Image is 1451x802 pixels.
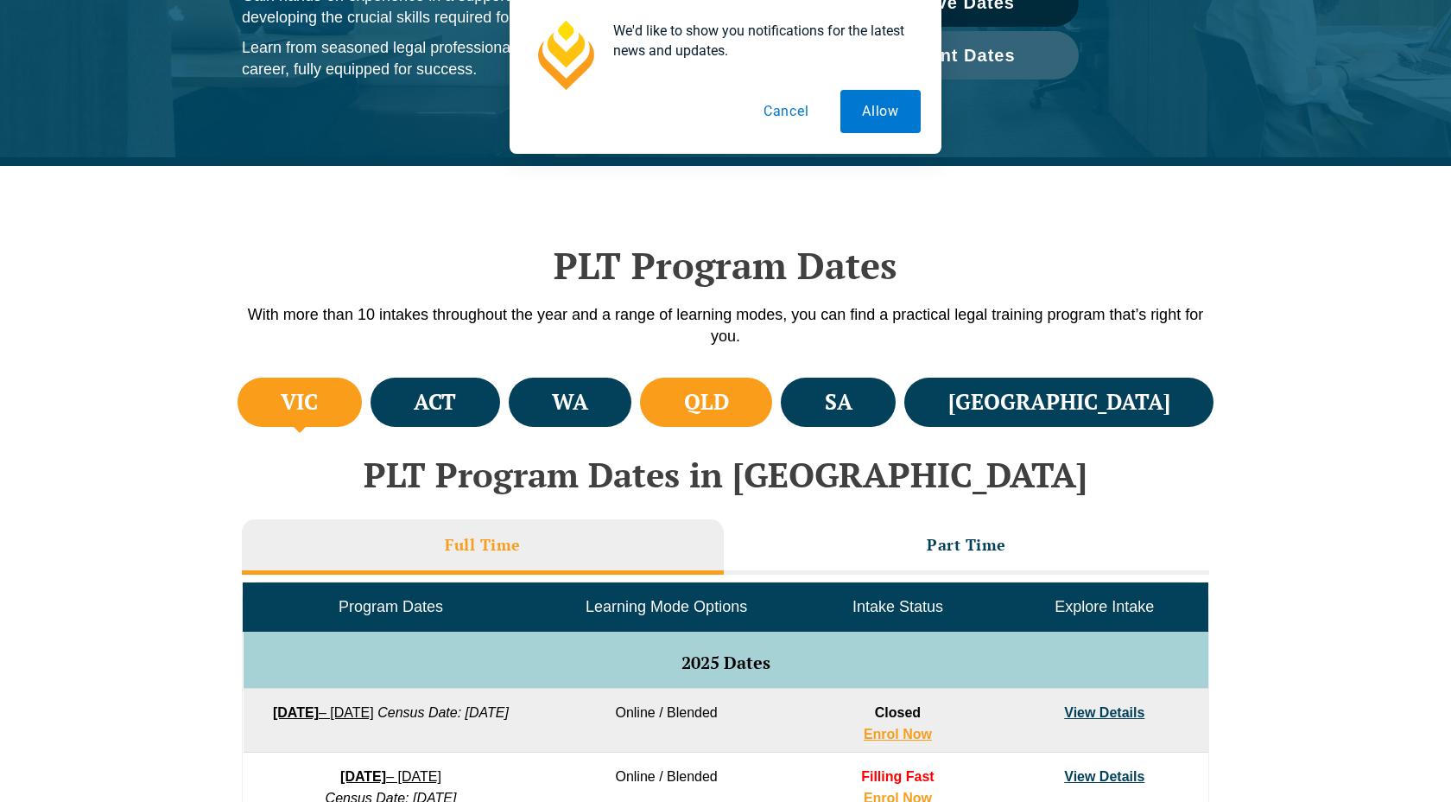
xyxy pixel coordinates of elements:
[414,388,456,417] h4: ACT
[233,304,1218,347] p: With more than 10 intakes throughout the year and a range of learning modes, you can find a pract...
[1064,769,1144,784] a: View Details
[681,651,770,674] span: 2025 Dates
[684,388,729,417] h4: QLD
[273,705,374,720] a: [DATE]– [DATE]
[875,705,921,720] span: Closed
[599,21,921,60] div: We'd like to show you notifications for the latest news and updates.
[586,598,747,615] span: Learning Mode Options
[445,535,521,555] h3: Full Time
[742,90,831,133] button: Cancel
[339,598,443,615] span: Program Dates
[861,769,934,784] span: Filling Fast
[1055,598,1154,615] span: Explore Intake
[948,388,1170,417] h4: [GEOGRAPHIC_DATA]
[273,705,319,720] strong: [DATE]
[927,535,1006,555] h3: Part Time
[340,769,441,784] a: [DATE]– [DATE]
[281,388,318,417] h4: VIC
[840,90,921,133] button: Allow
[340,769,386,784] strong: [DATE]
[825,388,852,417] h4: SA
[1064,705,1144,720] a: View Details
[852,598,943,615] span: Intake Status
[864,727,932,742] a: Enrol Now
[538,689,794,753] td: Online / Blended
[377,705,509,720] em: Census Date: [DATE]
[233,244,1218,287] h2: PLT Program Dates
[530,21,599,90] img: notification icon
[233,455,1218,493] h2: PLT Program Dates in [GEOGRAPHIC_DATA]
[552,388,588,417] h4: WA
